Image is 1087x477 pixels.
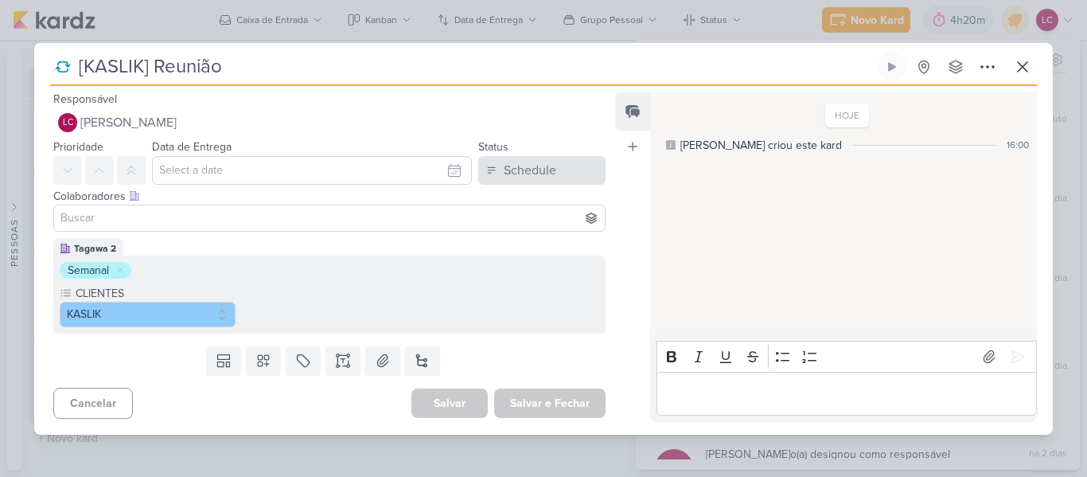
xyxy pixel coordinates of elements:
p: LC [63,119,73,127]
label: Data de Entrega [152,140,232,154]
div: Schedule [504,161,556,180]
div: Semanal [68,262,109,279]
input: Select a date [152,156,472,185]
div: 16:00 [1007,138,1029,152]
div: Tagawa 2 [74,241,116,256]
input: Kard Sem Título [74,53,875,81]
button: Cancelar [53,388,133,419]
label: Prioridade [53,140,103,154]
div: Editor toolbar [656,341,1037,372]
span: [PERSON_NAME] [80,113,177,132]
div: Editor editing area: main [656,372,1037,416]
label: CLIENTES [74,285,236,302]
button: KASLIK [60,302,236,327]
button: Schedule [478,156,606,185]
div: Colaboradores [53,188,606,205]
div: Laís Costa [58,113,77,132]
label: Responsável [53,92,117,106]
div: [PERSON_NAME] criou este kard [680,137,842,154]
input: Buscar [57,209,602,228]
label: Status [478,140,508,154]
button: LC [PERSON_NAME] [53,108,606,137]
div: Ligar relógio [886,61,898,73]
